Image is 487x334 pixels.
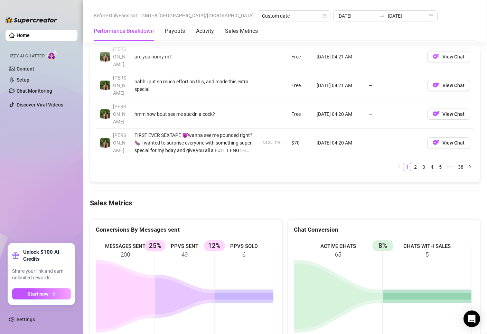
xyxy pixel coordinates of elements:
span: [PERSON_NAME] [113,132,126,153]
span: [PERSON_NAME] [113,104,126,124]
li: Next 5 Pages [444,163,456,171]
img: OF [433,53,440,60]
td: — [364,129,423,157]
span: calendar [322,14,327,18]
td: — [364,100,423,129]
div: Performance Breakdown [94,27,154,35]
span: video-camera [275,140,280,145]
span: Start now [27,291,48,297]
a: OFView Chat [427,113,470,118]
td: [DATE] 04:20 AM [312,129,364,157]
li: 2 [411,163,420,171]
img: AI Chatter [47,50,58,60]
span: View Chat [442,54,465,59]
a: Home [17,33,30,38]
span: Custom date [262,11,326,21]
img: OF [433,82,440,89]
button: right [466,163,474,171]
li: 38 [456,163,466,171]
span: [PERSON_NAME] [113,75,126,96]
button: left [395,163,403,171]
span: picture [263,140,267,145]
span: [PERSON_NAME] [113,46,126,67]
button: OFView Chat [427,109,470,120]
img: OF [433,139,440,146]
span: ••• [444,163,456,171]
a: 2 [412,163,419,171]
td: [DATE] 04:21 AM [312,43,364,71]
a: OFView Chat [427,84,470,90]
a: Settings [17,317,35,322]
button: Start nowarrow-right [12,288,71,299]
div: Conversions By Messages sent [96,225,277,234]
img: logo-BBDzfeDw.svg [6,17,57,24]
span: View Chat [442,83,465,88]
li: Next Page [466,163,474,171]
button: OFView Chat [427,137,470,148]
span: Izzy AI Chatter [10,53,45,59]
td: — [364,43,423,71]
input: Start date [337,12,377,20]
td: — [364,71,423,100]
span: gift [12,252,19,259]
td: $70 [287,129,312,157]
td: [DATE] 04:21 AM [312,71,364,100]
span: View Chat [442,140,465,146]
strong: Unlock $100 AI Credits [23,249,71,262]
span: arrow-right [51,291,56,296]
td: Free [287,100,312,129]
a: Setup [17,77,29,83]
input: End date [388,12,427,20]
a: Content [17,66,34,72]
div: 20 [268,139,273,146]
div: nahh i put so much effort on this, and made this extra special [134,78,254,93]
div: FIRST EVER SEXTAPE 😈wanna see me pounded right?🍆 I wanted to surprise everyone with something sup... [134,131,254,154]
span: swap-right [380,13,385,19]
td: [DATE] 04:20 AM [312,100,364,129]
span: Share your link and earn unlimited rewards [12,268,71,281]
div: hmm how bout see me suckin a cock? [134,110,254,118]
img: Nathaniel [100,109,110,119]
button: OFView Chat [427,51,470,62]
div: Payouts [165,27,185,35]
a: 4 [428,163,436,171]
div: Activity [196,27,214,35]
div: are you horny rn? [134,53,254,61]
div: Open Intercom Messenger [463,310,480,327]
div: Chat Conversion [294,225,475,234]
span: GMT+8 [GEOGRAPHIC_DATA]/[GEOGRAPHIC_DATA] [141,10,254,21]
td: Free [287,43,312,71]
div: Sales Metrics [225,27,258,35]
img: OF [433,110,440,117]
a: OFView Chat [427,141,470,147]
div: 1 [281,139,283,146]
span: View Chat [442,111,465,117]
a: 1 [403,163,411,171]
a: Discover Viral Videos [17,102,63,108]
span: Before OnlyFans cut [94,10,137,21]
li: Previous Page [395,163,403,171]
a: OFView Chat [427,55,470,61]
a: 38 [456,163,466,171]
td: Free [287,71,312,100]
span: to [380,13,385,19]
img: Nathaniel [100,81,110,90]
span: left [397,165,401,169]
button: OFView Chat [427,80,470,91]
a: 5 [437,163,444,171]
a: Chat Monitoring [17,88,52,94]
a: 3 [420,163,428,171]
li: 3 [420,163,428,171]
img: Nathaniel [100,52,110,62]
img: Nathaniel [100,138,110,148]
h4: Sales Metrics [90,198,480,208]
span: right [468,165,472,169]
